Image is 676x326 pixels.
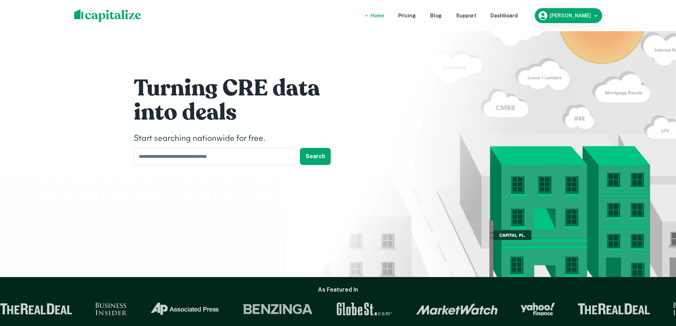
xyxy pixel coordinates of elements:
[535,8,602,23] button: [PERSON_NAME]
[300,148,331,165] button: Search
[490,12,518,20] a: Dashboard
[517,303,552,315] img: Yahoo Finance
[134,74,347,103] h1: Turning CRE data
[134,132,347,145] h4: Start searching nationwide for free.
[74,9,141,22] img: capitalize-logo.png
[550,13,591,18] h6: [PERSON_NAME]
[332,303,390,315] img: GlobeSt
[134,98,347,127] h1: into deals
[398,12,416,20] a: Pricing
[430,12,442,20] a: Blog
[92,303,124,315] img: Business Insider
[641,269,676,303] iframe: Chat Widget
[413,303,495,315] img: Market Watch
[318,286,358,294] h6: As Featured In
[370,12,384,20] a: Home
[575,303,647,315] img: The Real Deal
[147,303,216,315] img: Associated Press
[456,12,476,20] a: Support
[239,303,310,315] img: Benzinga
